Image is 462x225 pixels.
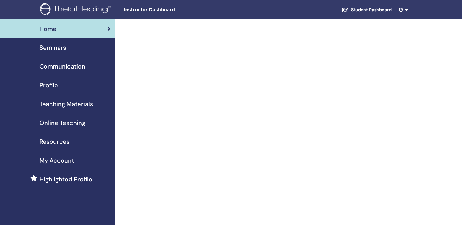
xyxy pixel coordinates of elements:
[39,24,56,33] span: Home
[341,7,349,12] img: graduation-cap-white.svg
[39,62,85,71] span: Communication
[124,7,215,13] span: Instructor Dashboard
[39,137,70,146] span: Resources
[39,99,93,109] span: Teaching Materials
[40,3,113,17] img: logo.png
[39,43,66,52] span: Seminars
[39,175,92,184] span: Highlighted Profile
[39,81,58,90] span: Profile
[337,4,396,15] a: Student Dashboard
[39,156,74,165] span: My Account
[39,118,85,127] span: Online Teaching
